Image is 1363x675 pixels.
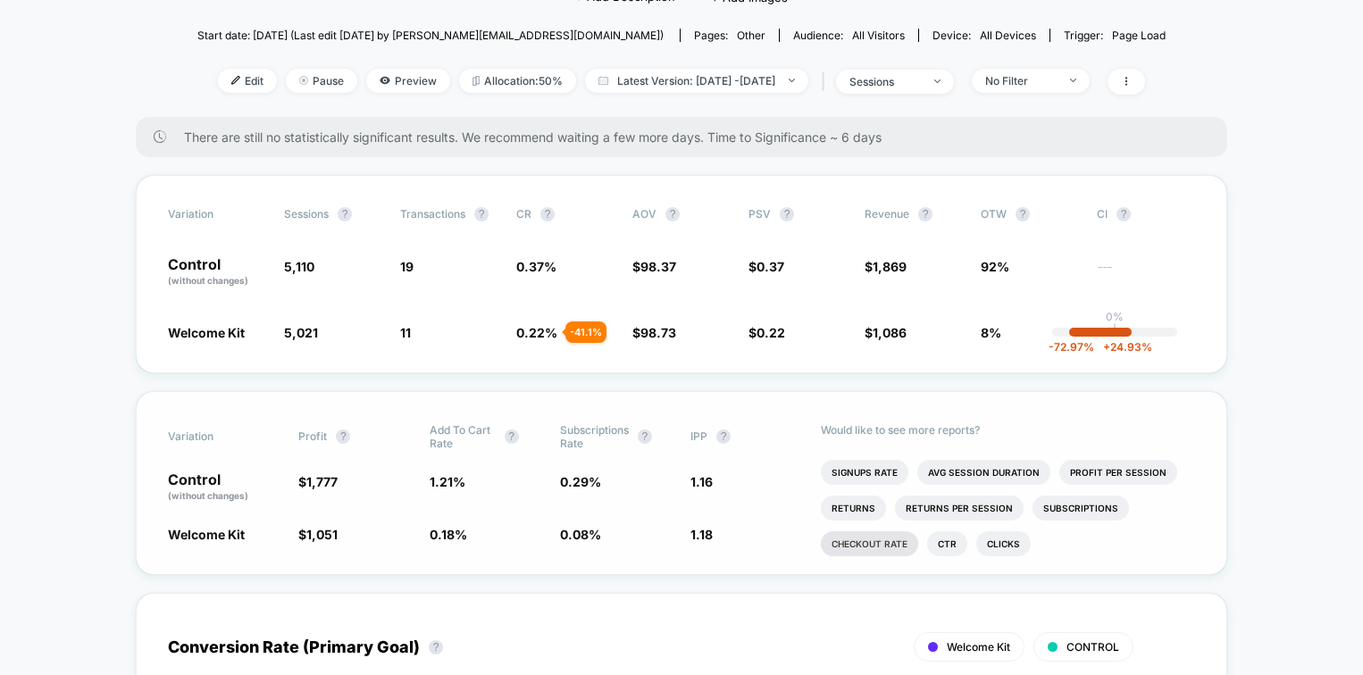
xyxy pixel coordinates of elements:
p: Control [168,257,266,287]
button: ? [540,207,555,221]
span: 0.29 % [560,474,601,489]
img: end [789,79,795,82]
li: Clicks [976,531,1031,556]
p: Control [168,472,280,503]
span: 5,021 [284,325,318,340]
span: 0.22 % [516,325,557,340]
span: Add To Cart Rate [430,423,496,450]
span: 1,086 [873,325,907,340]
img: rebalance [472,76,480,86]
li: Signups Rate [821,460,908,485]
p: Would like to see more reports? [821,423,1195,437]
span: All Visitors [852,29,905,42]
div: No Filter [985,74,1057,87]
li: Returns [821,496,886,521]
span: Variation [168,423,266,450]
span: --- [1097,262,1195,287]
div: Audience: [793,29,905,42]
li: Ctr [927,531,967,556]
button: ? [505,429,519,444]
span: Welcome Kit [168,527,245,542]
div: Trigger: [1064,29,1166,42]
span: 8% [981,325,1001,340]
span: Transactions [400,207,465,221]
span: (without changes) [168,490,248,501]
span: (without changes) [168,275,248,286]
button: ? [1016,207,1030,221]
span: Revenue [865,207,909,221]
li: Profit Per Session [1059,460,1177,485]
span: 11 [400,325,411,340]
p: 0% [1106,310,1124,323]
span: Sessions [284,207,329,221]
span: Welcome Kit [168,325,245,340]
span: $ [865,325,907,340]
span: -72.97 % [1049,340,1094,354]
span: PSV [748,207,771,221]
button: ? [336,429,350,444]
img: end [299,76,308,85]
span: Pause [286,69,357,93]
li: Returns Per Session [895,496,1024,521]
span: Start date: [DATE] (Last edit [DATE] by [PERSON_NAME][EMAIL_ADDRESS][DOMAIN_NAME]) [197,29,664,42]
div: Pages: [694,29,765,42]
li: Subscriptions [1033,496,1129,521]
div: sessions [849,75,921,88]
span: CI [1097,207,1195,221]
span: 0.22 [757,325,785,340]
img: edit [231,76,240,85]
span: There are still no statistically significant results. We recommend waiting a few more days . Time... [184,129,1192,145]
li: Checkout Rate [821,531,918,556]
img: end [934,79,941,83]
span: $ [748,325,785,340]
span: Allocation: 50% [459,69,576,93]
span: 1,051 [306,527,338,542]
button: ? [429,640,443,654]
span: | [817,69,836,95]
span: $ [298,474,338,489]
button: ? [918,207,932,221]
span: 1.16 [690,474,713,489]
span: 24.93 % [1094,340,1152,354]
p: | [1113,323,1116,337]
img: end [1070,79,1076,82]
span: OTW [981,207,1079,221]
span: 92% [981,259,1009,274]
span: Latest Version: [DATE] - [DATE] [585,69,808,93]
span: 0.37 % [516,259,556,274]
button: ? [780,207,794,221]
span: CONTROL [1066,640,1119,654]
button: ? [638,429,652,444]
span: AOV [632,207,656,221]
button: ? [338,207,352,221]
span: 1,869 [873,259,907,274]
button: ? [665,207,680,221]
span: 5,110 [284,259,314,274]
button: ? [716,429,731,444]
span: Welcome Kit [947,640,1010,654]
span: Preview [366,69,450,93]
span: 19 [400,259,414,274]
span: $ [865,259,907,274]
span: all devices [980,29,1036,42]
span: Device: [918,29,1049,42]
div: - 41.1 % [565,321,606,343]
span: 0.08 % [560,527,601,542]
span: 98.73 [640,325,676,340]
button: ? [474,207,489,221]
span: CR [516,207,531,221]
span: Edit [218,69,277,93]
span: Profit [298,429,327,443]
span: 1.18 [690,527,713,542]
span: 0.37 [757,259,784,274]
span: $ [748,259,784,274]
img: calendar [598,76,608,85]
span: IPP [690,429,707,443]
span: 98.37 [640,259,676,274]
span: $ [298,527,338,542]
span: 1,777 [306,474,338,489]
span: Variation [168,207,266,221]
li: Avg Session Duration [917,460,1050,485]
span: other [737,29,765,42]
span: 0.18 % [430,527,467,542]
